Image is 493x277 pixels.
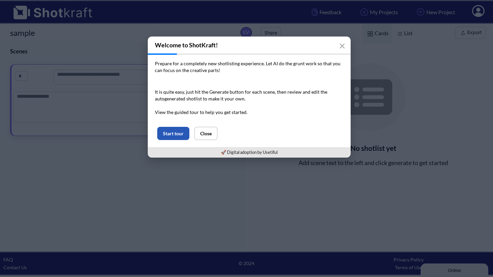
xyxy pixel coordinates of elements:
a: 🚀 Digital adoption by Usetiful [221,149,278,155]
p: It is quite easy, just hit the Generate button for each scene, then review and edit the autogener... [155,89,344,116]
h3: Welcome to ShotKraft! [148,37,351,53]
button: Start tour [157,127,189,140]
div: Online [5,6,63,11]
button: Close [194,127,217,140]
span: Prepare for a completely new shotlisting experience. [155,61,265,66]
